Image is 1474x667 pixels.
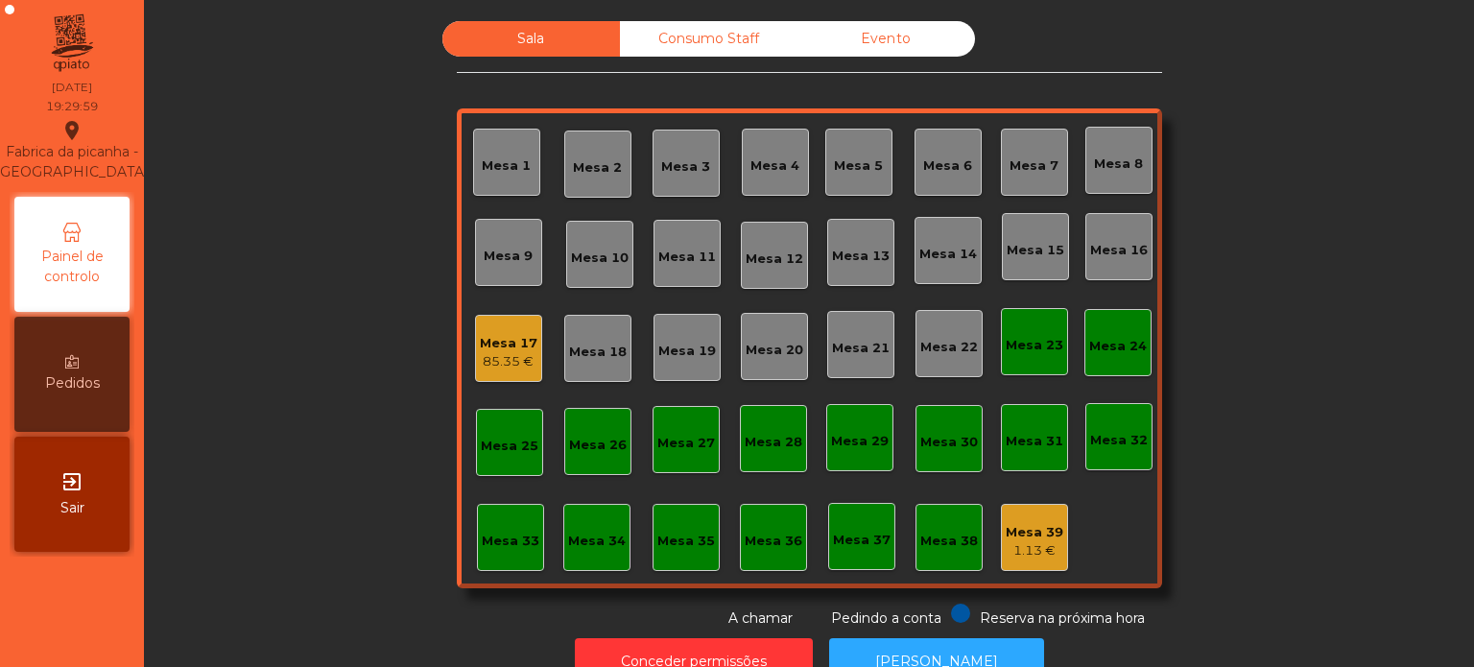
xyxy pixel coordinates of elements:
[750,156,799,176] div: Mesa 4
[48,10,95,77] img: qpiato
[60,470,83,493] i: exit_to_app
[745,532,802,551] div: Mesa 36
[834,156,883,176] div: Mesa 5
[1090,241,1148,260] div: Mesa 16
[482,532,539,551] div: Mesa 33
[980,609,1145,627] span: Reserva na próxima hora
[832,339,890,358] div: Mesa 21
[620,21,797,57] div: Consumo Staff
[60,498,84,518] span: Sair
[831,609,941,627] span: Pedindo a conta
[1006,432,1063,451] div: Mesa 31
[484,247,533,266] div: Mesa 9
[920,532,978,551] div: Mesa 38
[1089,337,1147,356] div: Mesa 24
[1007,241,1064,260] div: Mesa 15
[571,249,629,268] div: Mesa 10
[569,436,627,455] div: Mesa 26
[658,248,716,267] div: Mesa 11
[657,532,715,551] div: Mesa 35
[1010,156,1058,176] div: Mesa 7
[920,433,978,452] div: Mesa 30
[661,157,710,177] div: Mesa 3
[45,373,100,393] span: Pedidos
[746,250,803,269] div: Mesa 12
[482,156,531,176] div: Mesa 1
[46,98,98,115] div: 19:29:59
[442,21,620,57] div: Sala
[831,432,889,451] div: Mesa 29
[746,341,803,360] div: Mesa 20
[1006,541,1063,560] div: 1.13 €
[923,156,972,176] div: Mesa 6
[568,532,626,551] div: Mesa 34
[797,21,975,57] div: Evento
[52,79,92,96] div: [DATE]
[832,247,890,266] div: Mesa 13
[657,434,715,453] div: Mesa 27
[920,338,978,357] div: Mesa 22
[19,247,125,287] span: Painel de controlo
[480,334,537,353] div: Mesa 17
[1090,431,1148,450] div: Mesa 32
[658,342,716,361] div: Mesa 19
[1094,155,1143,174] div: Mesa 8
[745,433,802,452] div: Mesa 28
[919,245,977,264] div: Mesa 14
[573,158,622,178] div: Mesa 2
[728,609,793,627] span: A chamar
[60,119,83,142] i: location_on
[1006,336,1063,355] div: Mesa 23
[1006,523,1063,542] div: Mesa 39
[480,352,537,371] div: 85.35 €
[569,343,627,362] div: Mesa 18
[481,437,538,456] div: Mesa 25
[833,531,891,550] div: Mesa 37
